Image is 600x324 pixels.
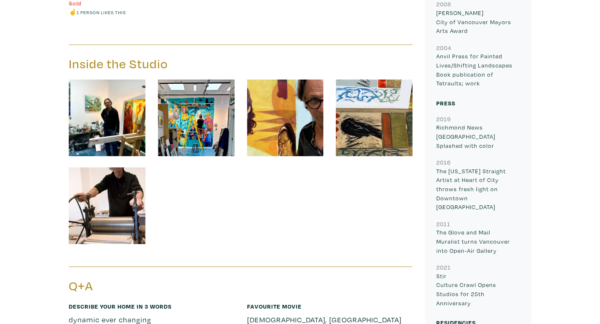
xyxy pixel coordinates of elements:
small: Favourite movie [247,302,302,310]
p: Stir Culture Crawl Opens Studios for 25th Anniversary [436,272,520,307]
small: 2011 [436,220,450,228]
img: phpThumb.php [336,80,412,156]
img: phpThumb.php [247,80,324,156]
p: The [US_STATE] Straight Artist at Heart of City throws fresh light on Downtown [GEOGRAPHIC_DATA] [436,167,520,212]
small: Press [436,99,455,107]
p: Richmond News [GEOGRAPHIC_DATA] Splashed with color [436,123,520,150]
h3: Q+A [69,278,235,294]
p: [PERSON_NAME] City of Vancouver Mayors Arts Award [436,8,520,35]
small: 2004 [436,44,451,52]
small: 1 person likes this [77,9,126,15]
h3: Inside the Studio [69,56,235,72]
p: Anvil Press for Painted Lives/Shifting Landscapes Book publication of Tetraults; work [436,52,520,87]
small: Describe your home in 3 words [69,302,172,310]
img: phpThumb.php [69,167,145,244]
p: The Glove and Mail Muralist turns Vancouver into Open-Air Gallery [436,228,520,255]
small: 2016 [436,158,451,166]
li: ☝️ [69,7,175,17]
img: phpThumb.php [158,80,235,156]
img: phpThumb.php [69,80,145,156]
small: 2019 [436,115,451,123]
small: 2021 [436,263,451,271]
